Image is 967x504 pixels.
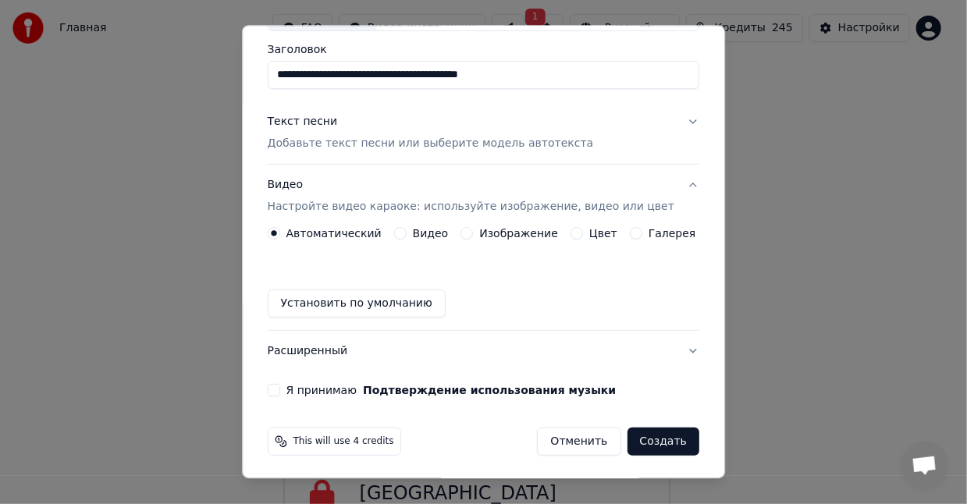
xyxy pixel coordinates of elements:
[268,101,699,164] button: Текст песниДобавьте текст песни или выберите модель автотекста
[413,228,449,239] label: Видео
[268,199,674,215] p: Настройте видео караоке: используйте изображение, видео или цвет
[268,136,594,151] p: Добавьте текст песни или выберите модель автотекста
[268,177,674,215] div: Видео
[649,228,696,239] label: Галерея
[627,428,699,456] button: Создать
[363,385,616,396] button: Я принимаю
[268,331,699,371] button: Расширенный
[268,165,699,227] button: ВидеоНастройте видео караоке: используйте изображение, видео или цвет
[286,385,617,396] label: Я принимаю
[480,228,559,239] label: Изображение
[538,428,621,456] button: Отменить
[293,435,394,448] span: This will use 4 credits
[589,228,617,239] label: Цвет
[268,289,446,318] button: Установить по умолчанию
[268,44,699,55] label: Заголовок
[268,227,699,330] div: ВидеоНастройте видео караоке: используйте изображение, видео или цвет
[268,114,338,130] div: Текст песни
[268,2,376,30] div: Выбрать файл
[286,228,382,239] label: Автоматический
